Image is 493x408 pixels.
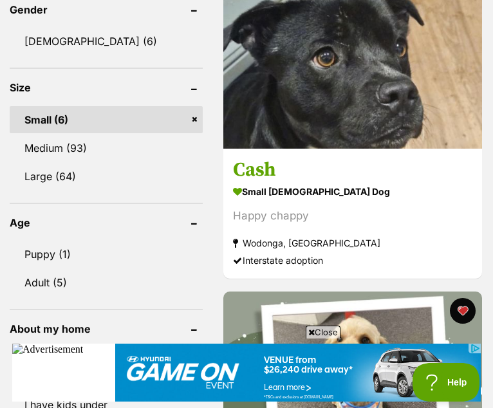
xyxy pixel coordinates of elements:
div: Happy chappy [233,208,472,225]
header: Gender [10,4,203,15]
header: Size [10,82,203,93]
button: favourite [450,298,476,324]
iframe: Advertisement [12,344,481,402]
span: Close [306,326,340,338]
header: About my home [10,323,203,335]
a: I have kids under [DEMOGRAPHIC_DATA] (6) [10,348,203,390]
a: Medium (93) [10,134,203,162]
h3: Cash [233,158,472,183]
header: Age [10,217,203,228]
a: Adult (5) [10,269,203,296]
a: [DEMOGRAPHIC_DATA] (6) [10,28,203,55]
div: Interstate adoption [233,252,472,270]
strong: Wodonga, [GEOGRAPHIC_DATA] [233,235,472,252]
a: Cash small [DEMOGRAPHIC_DATA] Dog Happy chappy Wodonga, [GEOGRAPHIC_DATA] Interstate adoption [223,149,482,279]
a: Small (6) [10,106,203,133]
a: Puppy (1) [10,241,203,268]
iframe: Help Scout Beacon - Open [413,363,480,402]
strong: small [DEMOGRAPHIC_DATA] Dog [233,183,472,201]
a: Large (64) [10,163,203,190]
